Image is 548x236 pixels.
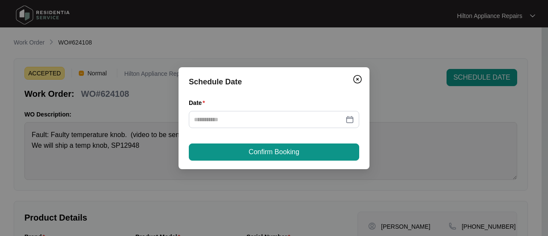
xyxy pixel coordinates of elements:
button: Close [351,72,364,86]
span: Confirm Booking [249,147,299,157]
img: closeCircle [352,74,363,84]
input: Date [194,115,344,124]
div: Schedule Date [189,76,359,88]
label: Date [189,99,208,107]
button: Confirm Booking [189,143,359,161]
